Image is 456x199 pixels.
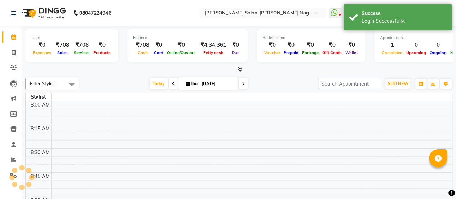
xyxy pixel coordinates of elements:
input: 2025-09-04 [199,78,235,89]
span: Petty cash [202,50,225,55]
div: ₹0 [262,41,282,49]
div: 8:15 AM [29,125,51,133]
span: Cash [136,50,150,55]
div: Stylist [26,93,51,101]
div: ₹0 [300,41,320,49]
span: Thu [184,81,199,86]
span: Wallet [344,50,359,55]
div: Total [31,35,112,41]
div: 1 [380,41,404,49]
span: Sales [56,50,70,55]
div: Finance [133,35,242,41]
span: Services [72,50,92,55]
span: Upcoming [404,50,428,55]
div: ₹0 [165,41,198,49]
button: ADD NEW [385,79,410,89]
div: ₹0 [31,41,53,49]
div: Success [362,10,446,17]
div: ₹708 [72,41,92,49]
span: Filter Stylist [30,81,55,86]
input: Search Appointment [318,78,381,89]
div: ₹708 [133,41,152,49]
div: ₹0 [320,41,344,49]
div: 0 [404,41,428,49]
span: ADD NEW [387,81,408,86]
span: Completed [380,50,404,55]
span: Gift Cards [320,50,344,55]
div: ₹708 [53,41,72,49]
div: ₹4,34,361 [198,41,229,49]
span: Products [92,50,112,55]
div: ₹0 [229,41,242,49]
span: Online/Custom [165,50,198,55]
div: ₹0 [152,41,165,49]
span: Today [150,78,168,89]
div: 8:30 AM [29,149,51,156]
div: 0 [428,41,448,49]
div: ₹0 [344,41,359,49]
span: Package [300,50,320,55]
div: 8:45 AM [29,173,51,180]
div: Login Successfully. [362,17,446,25]
img: logo [18,3,68,23]
span: Expenses [31,50,53,55]
div: 8:00 AM [29,101,51,109]
span: Prepaid [282,50,300,55]
span: Due [230,50,241,55]
div: ₹0 [92,41,112,49]
span: Card [152,50,165,55]
b: 08047224946 [79,3,111,23]
div: Redemption [262,35,359,41]
span: Voucher [262,50,282,55]
div: ₹0 [282,41,300,49]
span: Ongoing [428,50,448,55]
